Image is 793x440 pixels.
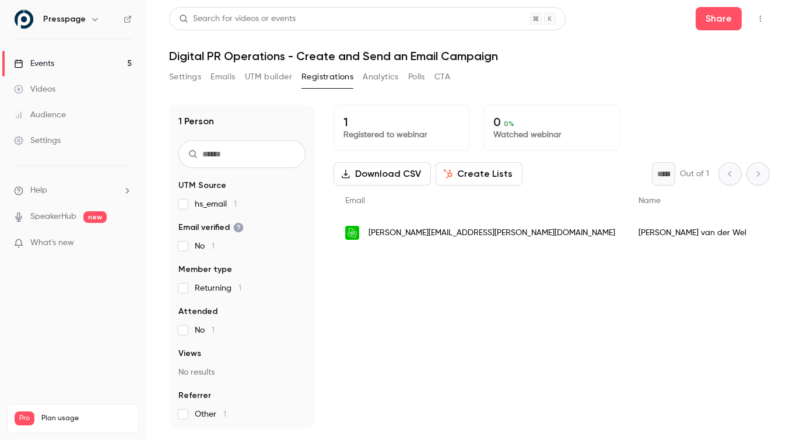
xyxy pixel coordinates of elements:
span: Returning [195,282,241,294]
div: Search for videos or events [179,13,296,25]
div: Settings [14,135,61,146]
span: Referrer [178,390,211,401]
span: new [83,211,107,223]
p: Registered to webinar [343,129,459,141]
span: Email [345,197,365,205]
span: No [195,324,215,336]
p: 0 [493,115,609,129]
span: Email verified [178,222,244,233]
p: 1 [343,115,459,129]
li: help-dropdown-opener [14,184,132,197]
h6: Presspage [43,13,86,25]
button: Analytics [363,68,399,86]
div: [PERSON_NAME] van der Wel [627,216,758,249]
span: No [195,240,215,252]
h1: 1 Person [178,114,214,128]
button: Registrations [301,68,353,86]
span: 1 [238,284,241,292]
span: Name [638,197,661,205]
button: Polls [408,68,425,86]
span: Views [178,348,201,359]
section: facet-groups [178,180,306,420]
span: Member type [178,264,232,275]
div: Videos [14,83,55,95]
p: Watched webinar [493,129,609,141]
span: Plan usage [41,414,131,423]
button: Settings [169,68,201,86]
button: UTM builder [245,68,292,86]
p: No results [178,366,306,378]
button: CTA [434,68,450,86]
span: 1 [212,242,215,250]
span: 1 [234,200,237,208]
img: Presspage [15,10,33,29]
button: Create Lists [436,162,522,186]
img: kpn.com [345,226,359,240]
p: Out of 1 [680,168,709,180]
a: SpeakerHub [30,211,76,223]
span: 1 [223,410,226,418]
span: [PERSON_NAME][EMAIL_ADDRESS][PERSON_NAME][DOMAIN_NAME] [369,227,615,239]
span: Other [195,408,226,420]
button: Share [696,7,742,30]
span: What's new [30,237,74,249]
span: Help [30,184,47,197]
span: 0 % [504,120,514,128]
span: Attended [178,306,217,317]
button: Emails [210,68,235,86]
div: Events [14,58,54,69]
span: Pro [15,411,34,425]
h1: Digital PR Operations - Create and Send an Email Campaign [169,49,770,63]
span: 1 [212,326,215,334]
button: Download CSV [334,162,431,186]
span: UTM Source [178,180,226,191]
div: Audience [14,109,66,121]
span: hs_email [195,198,237,210]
